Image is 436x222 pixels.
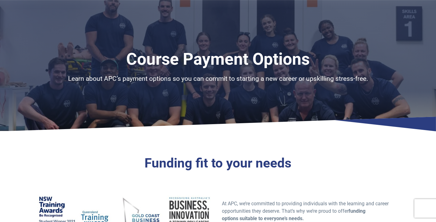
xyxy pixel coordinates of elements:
[37,74,399,84] p: Learn about APC’s payment options so you can commit to starting a new career or upskilling stress...
[37,155,399,171] h3: Funding fit to your needs
[222,208,365,221] span: funding options
[222,201,389,214] span: At APC, we’re committed to providing individuals with the learning and career opportunities they ...
[37,50,399,69] h1: Course Payment Options
[240,215,304,221] span: suitable to everyone’s needs.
